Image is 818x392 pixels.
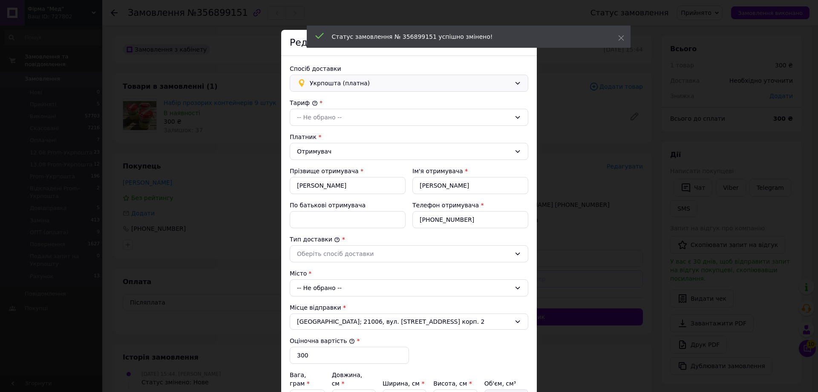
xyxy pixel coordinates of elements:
label: Вага, грам [290,372,310,387]
label: Довжина, см [332,372,363,387]
div: Статус замовлення № 356899151 успішно змінено! [332,32,597,41]
span: [GEOGRAPHIC_DATA]; 21006, вул. [STREET_ADDRESS] корп. 2 [297,317,511,326]
div: Спосіб доставки [290,64,528,73]
div: Тариф [290,99,528,107]
div: Платник [290,133,528,141]
div: Тип доставки [290,235,528,244]
label: Висота, см [433,380,472,387]
label: Ім'я отримувача [412,168,463,174]
label: Телефон отримувача [412,202,479,209]
div: -- Не обрано -- [297,113,511,122]
div: Об'єм, см³ [484,379,528,388]
input: +380 [412,211,528,228]
div: Отримувач [297,147,511,156]
div: Місце відправки [290,303,528,312]
label: Ширина, см [383,380,424,387]
label: Прізвище отримувача [290,168,359,174]
div: -- Не обрано -- [290,279,528,296]
span: Укрпошта (платна) [310,78,511,88]
label: По батькові отримувача [290,202,366,209]
div: Редагування доставки [281,30,537,56]
div: Місто [290,269,528,278]
label: Оціночна вартість [290,337,355,344]
div: Оберіть спосіб доставки [297,249,511,258]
